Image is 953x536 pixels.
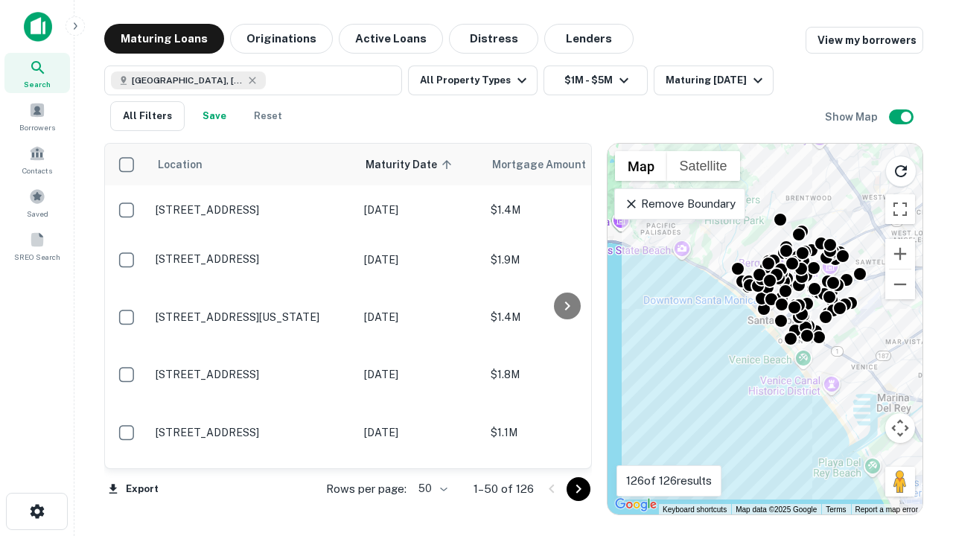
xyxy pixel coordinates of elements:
p: $1.4M [491,202,640,218]
p: [DATE] [364,252,476,268]
a: Contacts [4,139,70,179]
img: Google [611,495,660,514]
a: Borrowers [4,96,70,136]
p: $1.4M [491,309,640,325]
button: Maturing Loans [104,24,224,54]
button: Go to next page [567,477,590,501]
button: Reload search area [885,156,917,187]
button: All Filters [110,101,185,131]
th: Mortgage Amount [483,144,647,185]
p: [DATE] [364,366,476,383]
button: Lenders [544,24,634,54]
button: Map camera controls [885,413,915,443]
button: $1M - $5M [544,66,648,95]
th: Maturity Date [357,144,483,185]
span: Location [157,156,203,173]
p: $1.8M [491,366,640,383]
p: [STREET_ADDRESS] [156,426,349,439]
a: SREO Search [4,226,70,266]
div: Maturing [DATE] [666,71,767,89]
button: Show street map [615,151,667,181]
button: Zoom in [885,239,915,269]
p: [DATE] [364,309,476,325]
a: View my borrowers [806,27,923,54]
p: [STREET_ADDRESS] [156,252,349,266]
p: [STREET_ADDRESS] [156,203,349,217]
button: Distress [449,24,538,54]
p: 1–50 of 126 [474,480,534,498]
p: Remove Boundary [624,195,735,213]
button: Save your search to get updates of matches that match your search criteria. [191,101,238,131]
button: All Property Types [408,66,538,95]
h6: Show Map [825,109,880,125]
a: Open this area in Google Maps (opens a new window) [611,495,660,514]
button: Toggle fullscreen view [885,194,915,224]
p: 126 of 126 results [626,472,712,490]
button: Active Loans [339,24,443,54]
p: $1.1M [491,424,640,441]
span: Saved [27,208,48,220]
a: Saved [4,182,70,223]
div: 50 [412,478,450,500]
span: Map data ©2025 Google [739,505,820,513]
button: Zoom out [885,269,915,299]
p: [STREET_ADDRESS] [156,368,349,381]
a: Report a map error [858,505,918,513]
p: [DATE] [364,424,476,441]
button: Keyboard shortcuts [666,504,730,514]
button: [GEOGRAPHIC_DATA], [GEOGRAPHIC_DATA], [GEOGRAPHIC_DATA] [104,66,402,95]
span: Maturity Date [366,156,456,173]
span: [GEOGRAPHIC_DATA], [GEOGRAPHIC_DATA], [GEOGRAPHIC_DATA] [132,74,243,87]
button: Originations [230,24,333,54]
p: [STREET_ADDRESS][US_STATE] [156,310,349,324]
p: $1.9M [491,252,640,268]
button: Export [104,478,162,500]
p: [DATE] [364,202,476,218]
a: Terms (opens in new tab) [829,505,850,513]
button: Show satellite imagery [667,151,741,181]
span: Search [24,78,51,90]
img: capitalize-icon.png [24,12,52,42]
button: Maturing [DATE] [654,66,774,95]
span: Mortgage Amount [492,156,605,173]
a: Search [4,53,70,93]
th: Location [148,144,357,185]
div: 0 0 [608,144,922,514]
iframe: Chat Widget [879,417,953,488]
span: SREO Search [14,251,60,263]
span: Borrowers [19,121,55,133]
p: Rows per page: [326,480,407,498]
button: Reset [244,101,292,131]
span: Contacts [22,165,52,176]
